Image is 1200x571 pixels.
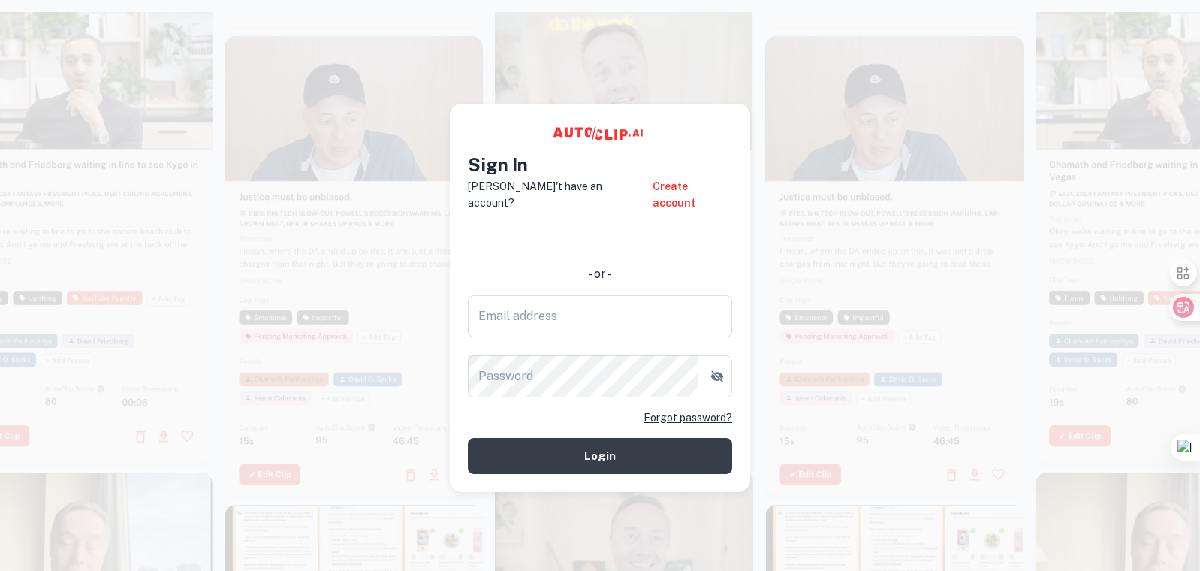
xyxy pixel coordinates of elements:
[653,178,732,211] a: Create account
[468,265,732,283] div: - or -
[468,178,650,211] p: [PERSON_NAME]'t have an account?
[460,222,738,255] iframe: Sign in with Google Button
[468,151,732,178] h4: Sign In
[468,438,732,474] button: Login
[644,409,732,426] a: Forgot password?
